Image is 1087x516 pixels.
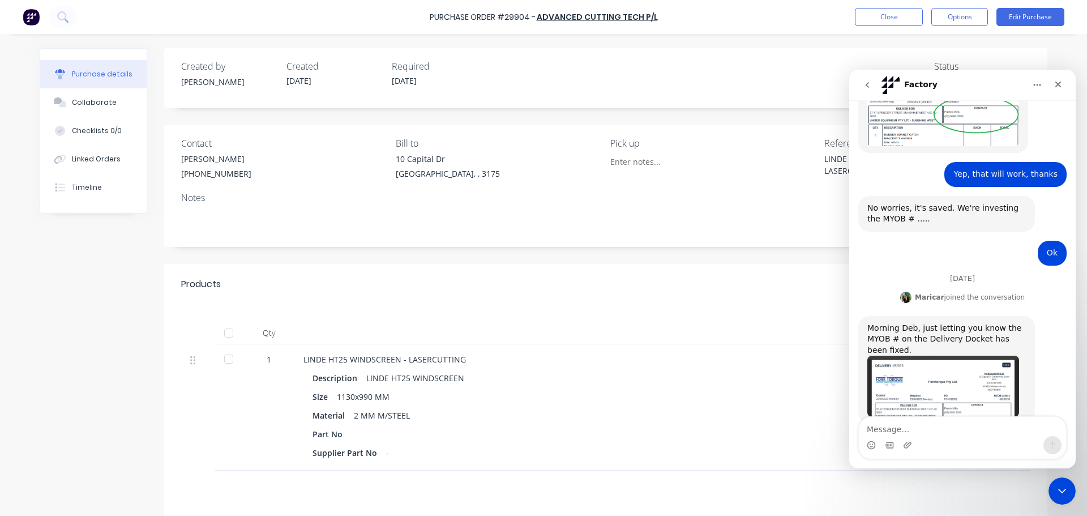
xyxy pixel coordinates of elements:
textarea: Message… [10,347,217,366]
div: Cathy says… [9,126,217,171]
div: Morning Deb, just letting you know the MYOB # on the Delivery Docket has been fixed.Maricar • 43m... [9,246,186,355]
div: [DATE] [9,205,217,220]
button: Upload attachment [54,371,63,380]
div: Products [181,278,221,291]
div: Collaborate [72,97,117,108]
div: Purchase Order #29904 - [430,11,536,23]
button: Collaborate [40,88,147,117]
button: Edit Purchase [996,8,1064,26]
img: Factory [23,8,40,25]
div: [PERSON_NAME] [181,153,251,165]
div: Created [286,59,383,73]
div: Morning Deb, just letting you know the MYOB # on the Delivery Docket has been fixed. [18,253,177,287]
div: Reference [824,137,1030,150]
button: Options [931,8,988,26]
div: 1130x990 MM [337,389,390,405]
div: 10 Capital Dr [396,153,500,165]
button: Timeline [40,173,147,202]
div: Bill to [396,137,602,150]
input: Enter notes... [610,153,713,170]
div: 1 [253,353,285,365]
div: No worries, it's saved. We're investing the MYOB # ..... [9,126,186,162]
button: Purchase details [40,60,147,88]
div: [PHONE_NUMBER] [181,168,251,180]
div: Part No [313,426,352,442]
div: Yep, that will work, thanks [95,92,217,117]
iframe: Intercom live chat [1049,477,1076,505]
div: Size [313,389,337,405]
div: LINDE HT25 WINDSCREEN [366,370,464,386]
a: ADVANCED CUTTING TECH P/L [537,11,658,23]
button: Gif picker [36,371,45,380]
div: Deb says… [9,92,217,126]
div: 2 MM M/STEEL [354,407,410,424]
div: Deb says… [9,171,217,205]
div: Created by [181,59,277,73]
div: Description [313,370,366,386]
div: No worries, it's saved. We're investing the MYOB # ..... [18,133,177,155]
div: Contact [181,137,387,150]
div: Required [392,59,488,73]
textarea: LINDE HT25 WINDSCREEN - LASERCUTTING [824,153,966,178]
div: Purchase details [72,69,132,79]
button: Emoji picker [18,371,27,380]
div: Pick up [610,137,816,150]
div: Ok [198,178,208,189]
button: Close [855,8,923,26]
div: Yep, that will work, thanks [104,99,208,110]
button: Send a message… [194,366,212,385]
img: Profile image for Maricar [51,222,62,233]
div: Qty [243,322,294,344]
b: Maricar [66,224,95,232]
div: Material [313,407,354,424]
div: Checklists 0/0 [72,126,122,136]
div: [PERSON_NAME] [181,76,277,88]
button: Linked Orders [40,145,147,173]
button: Checklists 0/0 [40,117,147,145]
div: Supplier Part No [313,445,386,461]
div: joined the conversation [66,223,176,233]
div: Ok [189,171,217,196]
iframe: Intercom live chat [849,70,1076,468]
div: Linked Orders [72,154,121,164]
div: - [386,445,389,461]
div: Maricar says… [9,220,217,246]
div: Timeline [72,182,102,193]
div: LINDE HT25 WINDSCREEN - LASERCUTTING [303,353,851,365]
div: [GEOGRAPHIC_DATA], , 3175 [396,168,500,180]
div: Status [934,59,1030,73]
div: Maricar says… [9,246,217,379]
div: Notes [181,191,1030,204]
